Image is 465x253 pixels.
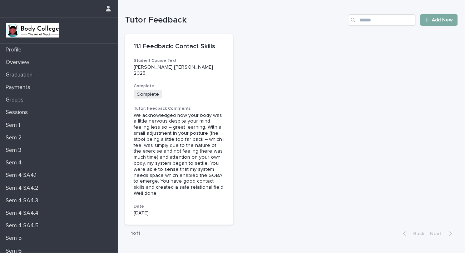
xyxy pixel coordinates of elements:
p: Sem 2 [3,134,27,141]
p: Sem 4 SA4.2 [3,185,44,192]
p: Groups [3,96,29,103]
p: Sem 4 SA4.5 [3,222,44,229]
p: Sem 1 [3,122,26,129]
p: Sem 3 [3,147,27,154]
p: Sem 4 [3,159,28,166]
p: Sem 5 [3,235,28,242]
h1: Tutor Feedback [125,15,345,25]
span: Back [409,231,425,236]
h3: Tutor: Feedback Comments [134,106,224,111]
p: Sem 4 SA4.3 [3,197,44,204]
img: xvtzy2PTuGgGH0xbwGb2 [6,23,59,38]
button: Back [397,230,427,237]
p: Profile [3,46,27,53]
span: Next [430,231,446,236]
p: 1 of 1 [125,225,146,242]
p: [DATE] [134,210,224,216]
h3: Student Course Text [134,58,224,64]
p: Graduation [3,71,38,78]
p: Sem 4 SA4.1 [3,172,42,179]
p: 11.1 Feedback: Contact Skills [134,43,224,51]
span: Complete [134,90,162,99]
p: Sessions [3,109,34,116]
button: Next [427,230,458,237]
h3: Complete [134,83,224,89]
a: Add New [420,14,458,26]
div: We acknowledged how your body was a little nervous despite your mind feeling less so – great lear... [134,113,224,197]
p: [PERSON_NAME] [PERSON_NAME] 2025 [134,64,224,76]
h3: Date [134,204,224,209]
input: Search [348,14,416,26]
p: Overview [3,59,35,66]
a: 11.1 Feedback: Contact SkillsStudent Course Text[PERSON_NAME] [PERSON_NAME] 2025CompleteCompleteT... [125,34,233,225]
p: Payments [3,84,36,91]
p: Sem 4 SA4.4 [3,210,44,217]
span: Add New [432,18,453,23]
